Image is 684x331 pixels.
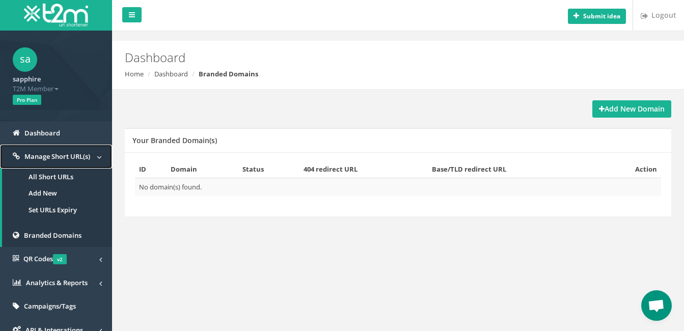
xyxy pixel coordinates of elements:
[125,69,144,78] a: Home
[599,104,665,114] strong: Add New Domain
[13,84,99,94] span: T2M Member
[24,231,81,240] span: Branded Domains
[132,136,217,144] h5: Your Branded Domain(s)
[428,160,598,178] th: Base/TLD redirect URL
[2,202,112,218] a: Set URLs Expiry
[238,160,299,178] th: Status
[167,160,238,178] th: Domain
[24,301,76,311] span: Campaigns/Tags
[24,128,60,137] span: Dashboard
[53,254,67,264] span: v2
[583,12,620,20] b: Submit idea
[135,160,167,178] th: ID
[125,51,578,64] h2: Dashboard
[641,290,672,321] div: Open chat
[154,69,188,78] a: Dashboard
[13,74,41,84] strong: sapphire
[24,4,88,26] img: T2M
[2,185,112,202] a: Add New
[2,169,112,185] a: All Short URLs
[135,178,661,196] td: No domain(s) found.
[13,95,41,105] span: Pro Plan
[299,160,428,178] th: 404 redirect URL
[13,72,99,93] a: sapphire T2M Member
[599,160,661,178] th: Action
[24,152,90,161] span: Manage Short URL(s)
[26,278,88,287] span: Analytics & Reports
[592,100,671,118] a: Add New Domain
[23,254,67,263] span: QR Codes
[199,69,258,78] strong: Branded Domains
[13,47,37,72] span: sa
[568,9,626,24] button: Submit idea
